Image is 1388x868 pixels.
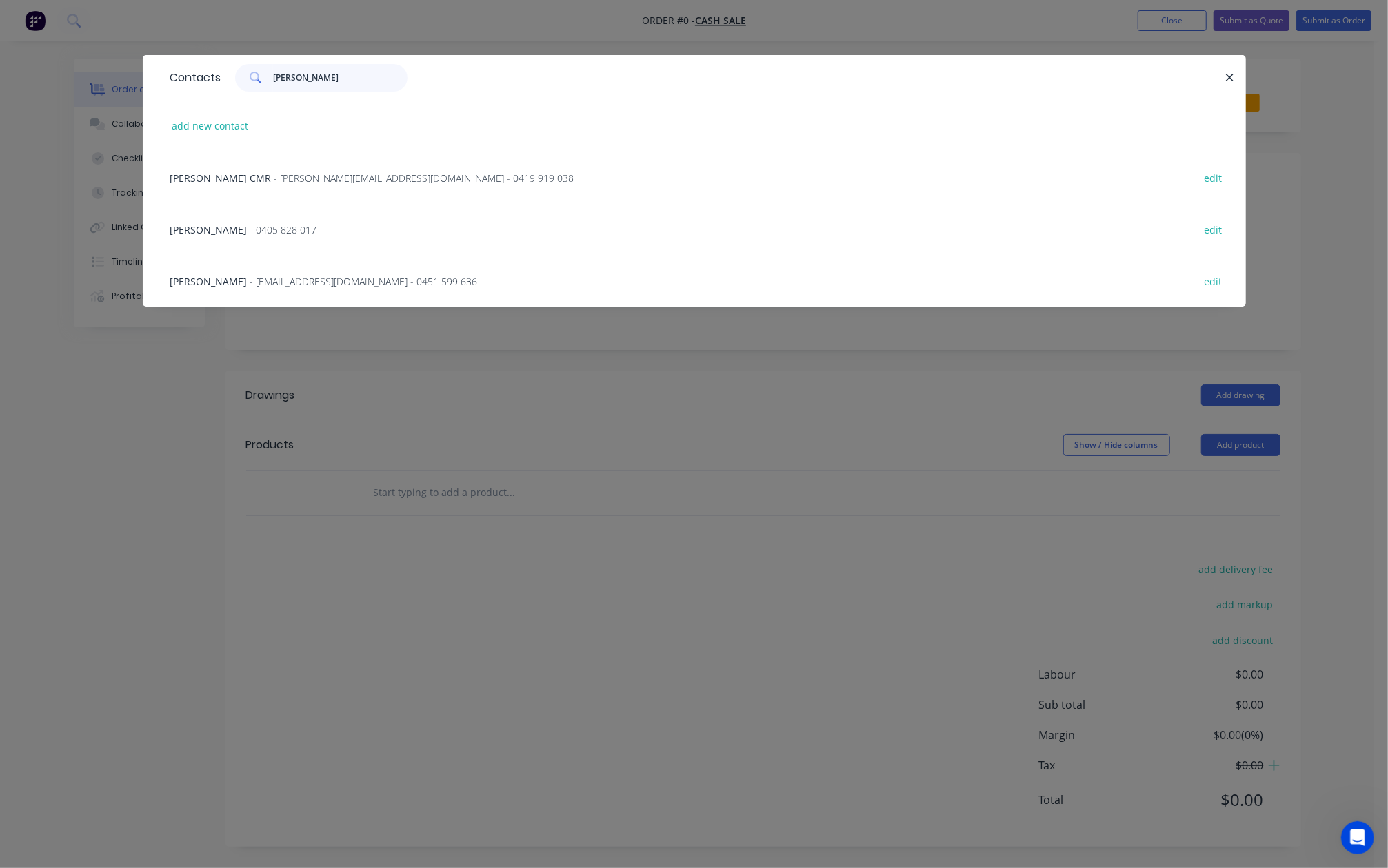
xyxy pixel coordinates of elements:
[170,172,272,185] span: [PERSON_NAME] CMR
[1197,271,1229,290] button: edit
[1197,220,1229,238] button: edit
[250,223,317,236] span: - 0405 828 017
[274,172,574,185] span: - [PERSON_NAME][EMAIL_ADDRESS][DOMAIN_NAME] - 0419 919 038
[165,116,256,135] button: add new contact
[273,64,408,92] input: Search contacts...
[163,56,221,100] div: Contacts
[170,223,248,236] span: [PERSON_NAME]
[170,275,248,288] span: [PERSON_NAME]
[1197,168,1229,187] button: edit
[1341,821,1374,854] iframe: Intercom live chat
[250,275,478,288] span: - [EMAIL_ADDRESS][DOMAIN_NAME] - 0451 599 636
